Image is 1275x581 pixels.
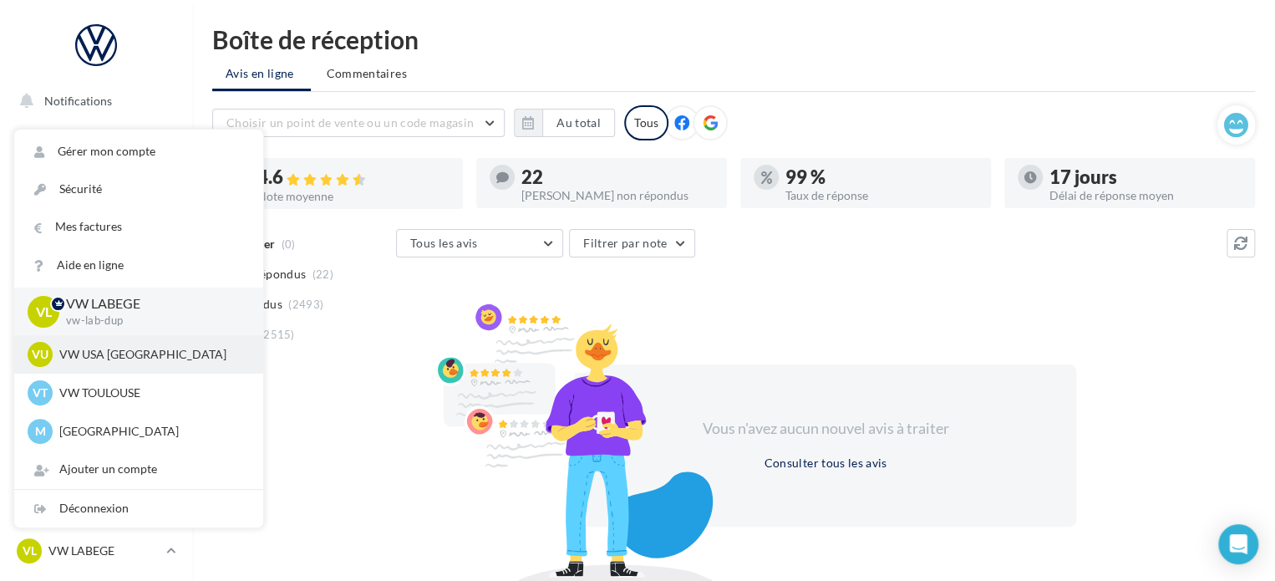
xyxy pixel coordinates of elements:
[785,190,978,201] div: Taux de réponse
[32,346,48,363] span: VU
[682,418,969,440] div: Vous n'avez aucun nouvel avis à traiter
[66,313,236,329] p: vw-lab-dup
[23,543,37,559] span: VL
[44,94,112,108] span: Notifications
[10,166,182,202] a: Boîte de réception
[396,229,563,257] button: Tous les avis
[10,293,182,328] a: Contacts
[13,535,179,567] a: VL VW LABEGE
[521,168,714,186] div: 22
[10,376,182,411] a: Calendrier
[226,115,474,130] span: Choisir un point de vente ou un code magasin
[288,298,323,311] span: (2493)
[260,328,295,341] span: (2515)
[10,252,182,287] a: Campagnes
[514,109,615,137] button: Au total
[59,423,243,440] p: [GEOGRAPHIC_DATA]
[59,385,243,401] p: VW TOULOUSE
[14,133,263,171] a: Gérer mon compte
[59,346,243,363] p: VW USA [GEOGRAPHIC_DATA]
[521,190,714,201] div: [PERSON_NAME] non répondus
[1049,190,1242,201] div: Délai de réponse moyen
[10,210,182,245] a: Visibilité en ligne
[14,208,263,246] a: Mes factures
[212,27,1255,52] div: Boîte de réception
[33,385,48,401] span: VT
[757,453,893,473] button: Consulter tous les avis
[36,302,52,321] span: VL
[10,417,182,466] a: PLV et print personnalisable
[14,451,263,488] div: Ajouter un compte
[66,294,236,313] p: VW LABEGE
[10,473,182,522] a: Campagnes DataOnDemand
[212,109,505,137] button: Choisir un point de vente ou un code magasin
[14,247,263,284] a: Aide en ligne
[569,229,695,257] button: Filtrer par note
[10,84,175,119] button: Notifications
[1218,524,1258,564] div: Open Intercom Messenger
[542,109,615,137] button: Au total
[10,334,182,369] a: Médiathèque
[1049,168,1242,186] div: 17 jours
[327,66,407,80] span: Commentaires
[257,168,450,187] div: 4.6
[257,191,450,202] div: Note moyenne
[624,105,668,140] div: Tous
[312,268,333,281] span: (22)
[785,168,978,186] div: 99 %
[35,423,46,440] span: M
[410,236,478,250] span: Tous les avis
[228,266,306,283] span: Non répondus
[14,490,263,527] div: Déconnexion
[14,171,263,208] a: Sécurité
[10,125,182,161] a: Opérations
[48,543,160,559] p: VW LABEGE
